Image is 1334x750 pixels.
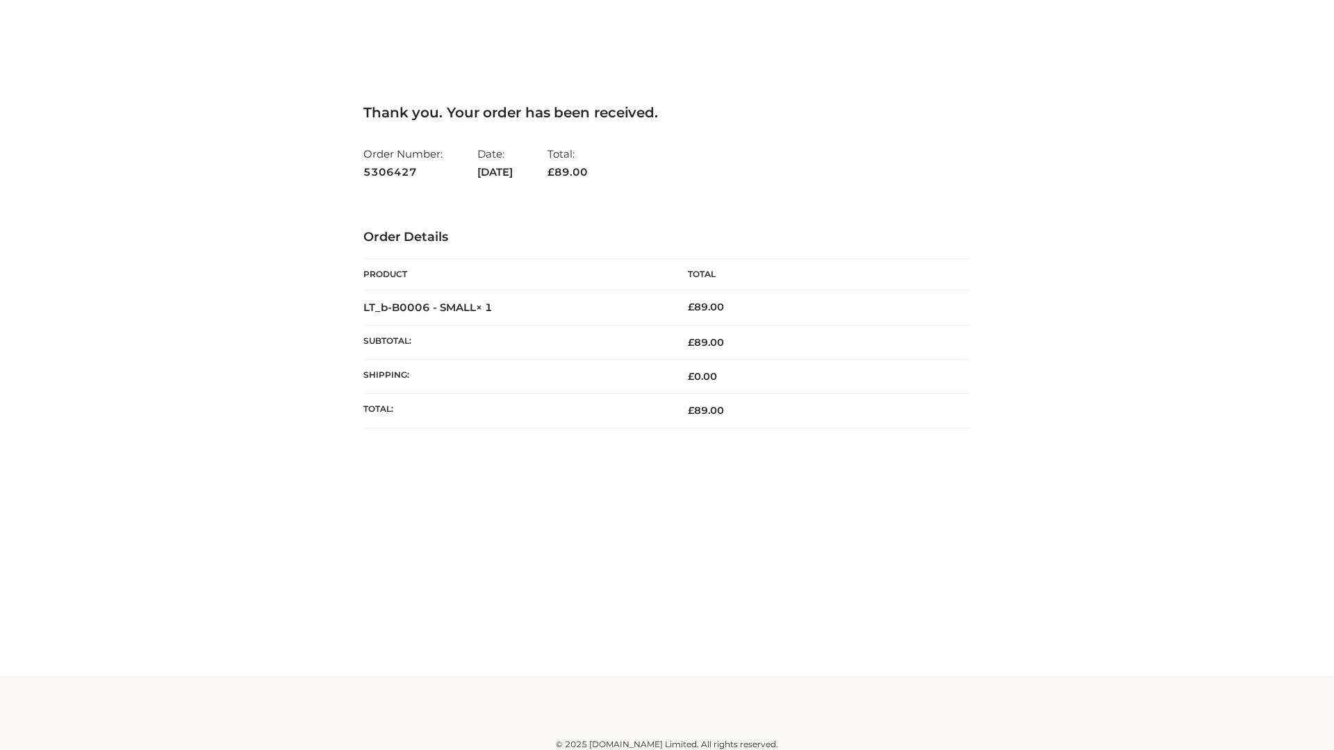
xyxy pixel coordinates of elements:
[688,301,724,313] bdi: 89.00
[363,259,667,290] th: Product
[547,165,554,178] span: £
[688,301,694,313] span: £
[667,259,971,290] th: Total
[363,325,667,359] th: Subtotal:
[363,104,971,121] h3: Thank you. Your order has been received.
[688,404,724,417] span: 89.00
[547,142,588,184] li: Total:
[363,142,443,184] li: Order Number:
[688,370,694,383] span: £
[477,142,513,184] li: Date:
[477,163,513,181] strong: [DATE]
[363,360,667,394] th: Shipping:
[688,404,694,417] span: £
[363,230,971,245] h3: Order Details
[547,165,588,178] span: 89.00
[363,301,493,314] strong: LT_b-B0006 - SMALL
[363,394,667,428] th: Total:
[688,336,724,349] span: 89.00
[476,301,493,314] strong: × 1
[688,370,717,383] bdi: 0.00
[363,163,443,181] strong: 5306427
[688,336,694,349] span: £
